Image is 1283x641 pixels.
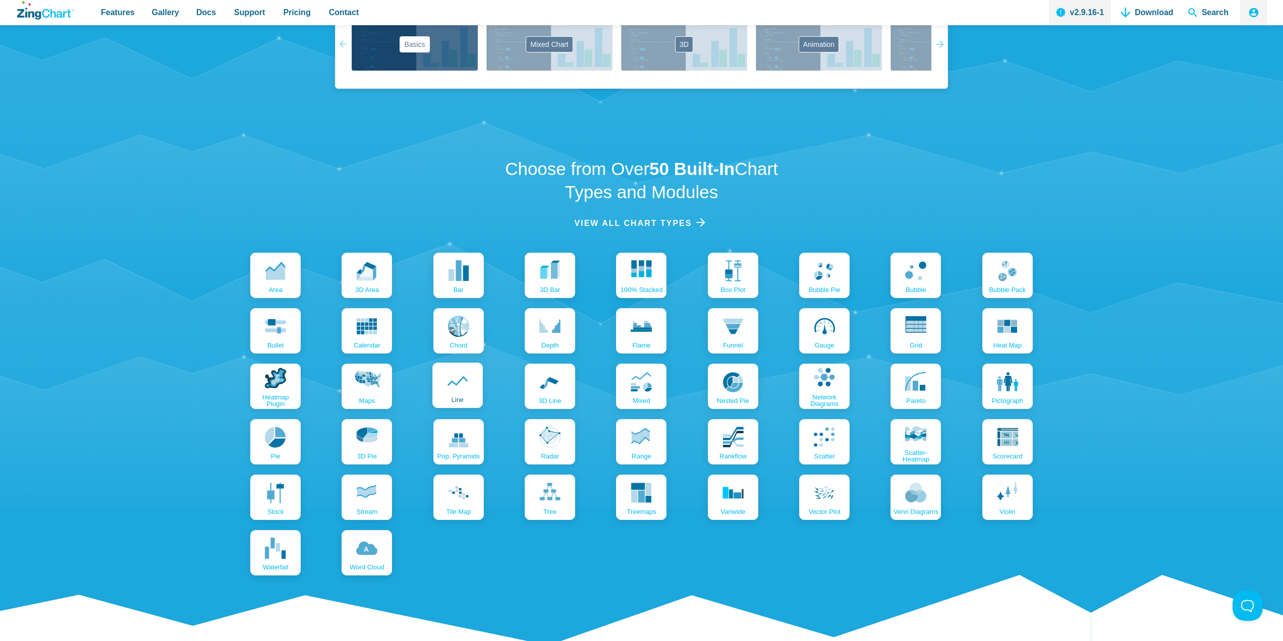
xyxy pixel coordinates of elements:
a: Heat map [982,308,1033,354]
span: 3D pie [357,453,377,459]
span: 3D area [355,286,379,293]
a: 3D bar [525,253,575,298]
span: View all chart Types [575,216,692,230]
a: Heatmap Plugin [250,364,301,409]
a: pareto [890,364,941,409]
a: bubble pack [982,253,1033,298]
span: maps [359,397,375,404]
a: gauge [799,308,850,354]
a: nested pie [708,364,758,409]
span: Docs [196,6,216,19]
a: venn diagrams [890,475,941,520]
a: pictograph [982,364,1033,409]
a: ZingChart Logo. Click to return to the homepage [17,1,74,20]
a: 3D pie [342,419,392,464]
a: violin [982,475,1033,520]
a: word cloud [342,530,392,575]
a: waterfall [250,530,301,575]
span: 100% Stacked [621,286,663,293]
a: bar [433,253,484,298]
span: grid [910,342,922,348]
a: 3D line [525,364,575,409]
span: 3D bar [540,286,560,293]
span: vector plot [809,508,841,515]
a: stream [342,475,392,520]
button: Mixed Chart [486,18,612,71]
a: scatter-heatmap [890,419,941,464]
span: stream [357,508,378,515]
span: Contact [329,6,359,19]
span: 3D line [539,397,562,404]
a: vector plot [799,475,850,520]
span: Network Diagrams [802,394,847,407]
span: radar [541,453,559,459]
span: chord [450,342,467,348]
span: tree [543,508,556,515]
span: bar [454,286,464,293]
span: rankflow [719,453,746,459]
a: tree [525,475,575,520]
button: Basics [352,18,478,71]
strong: 50 Built-In [649,159,735,179]
span: pop. pyramids [437,453,480,459]
button: Animation [756,18,882,71]
span: gauge [815,342,834,348]
span: Pricing [283,6,310,19]
a: chord [433,308,484,354]
a: variwide [708,475,758,520]
a: treemaps [616,475,666,520]
a: bubble [890,253,941,298]
span: Gallery [152,6,179,19]
button: 3D [621,18,747,71]
a: Network Diagrams [799,364,850,409]
span: tile map [446,508,471,515]
a: rankflow [708,419,758,464]
span: scorecard [992,453,1022,459]
span: bubble pack [989,286,1026,293]
span: funnel [723,342,743,348]
span: scatter-heatmap [893,449,938,462]
a: tile map [433,475,484,520]
span: bubble [906,286,926,293]
span: Heatmap Plugin [253,394,298,407]
span: mixed [633,397,650,404]
a: depth [525,308,575,354]
span: calendar [354,342,380,348]
a: pie [250,419,301,464]
span: pareto [906,397,925,404]
a: View all chart Types [575,216,709,230]
a: flame [616,308,666,354]
span: bullet [267,342,284,348]
button: Labels [890,18,1017,71]
a: pop. pyramids [433,419,484,464]
a: scorecard [982,419,1033,464]
a: calendar [342,308,392,354]
span: word cloud [350,564,384,570]
a: bubble pie [799,253,850,298]
h2: Choose from Over Chart Types and Modules [494,157,789,203]
span: box plot [721,286,745,293]
span: Support [234,6,265,19]
a: maps [342,364,392,409]
a: 3D area [342,253,392,298]
span: violin [999,508,1016,515]
span: pie [271,453,281,459]
a: stock [250,475,301,520]
span: area [268,286,282,293]
span: Heat map [993,342,1022,348]
span: flame [632,342,650,348]
a: area [250,253,301,298]
a: mixed [616,364,666,409]
a: line [432,363,483,408]
a: radar [525,419,575,464]
a: funnel [708,308,758,354]
span: pictograph [992,397,1023,404]
span: Features [101,6,135,19]
span: scatter [814,453,835,459]
span: variwide [720,508,745,515]
span: stock [267,508,284,515]
a: range [616,419,666,464]
a: bullet [250,308,301,354]
iframe: Toggle Customer Support [1233,591,1263,621]
span: bubble pie [809,286,841,293]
